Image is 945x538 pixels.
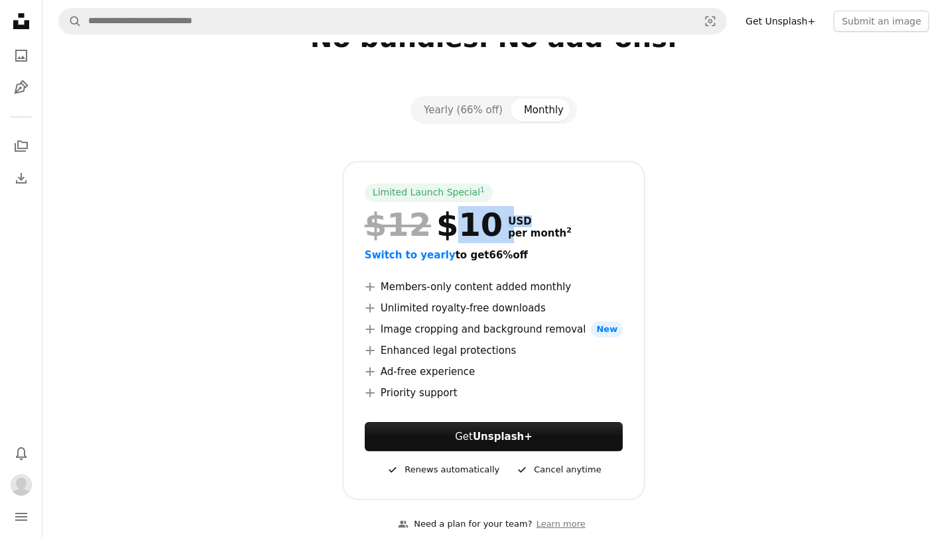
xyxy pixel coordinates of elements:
[365,422,623,451] a: GetUnsplash+
[480,186,485,193] sup: 1
[365,247,528,263] button: Switch to yearlyto get66%off
[564,227,574,239] a: 2
[58,8,727,34] form: Find visuals sitewide
[365,321,623,337] li: Image cropping and background removal
[8,165,34,191] a: Download History
[59,9,82,34] button: Search Unsplash
[386,462,499,478] div: Renews automatically
[473,431,533,443] strong: Unsplash+
[365,207,503,242] div: $10
[398,517,532,531] div: Need a plan for your team?
[8,74,34,101] a: Illustrations
[8,133,34,160] a: Collections
[8,504,34,530] button: Menu
[365,300,623,316] li: Unlimited royalty-free downloads
[8,472,34,498] button: Profile
[566,226,572,235] sup: 2
[413,99,513,121] button: Yearly (66% off)
[365,249,456,261] span: Switch to yearly
[365,343,623,358] li: Enhanced legal protections
[365,385,623,401] li: Priority support
[508,227,572,239] span: per month
[834,11,929,32] button: Submit an image
[694,9,726,34] button: Visual search
[591,321,623,337] span: New
[11,474,32,496] img: Avatar of user Arinda Wardhani Putri
[365,207,431,242] span: $12
[8,8,34,37] a: Home — Unsplash
[533,513,590,535] a: Learn more
[477,186,487,199] a: 1
[513,99,574,121] button: Monthly
[365,184,493,202] div: Limited Launch Special
[8,440,34,466] button: Notifications
[365,364,623,380] li: Ad-free experience
[508,215,572,227] span: USD
[365,279,623,295] li: Members-only content added monthly
[737,11,823,32] a: Get Unsplash+
[8,42,34,69] a: Photos
[515,462,601,478] div: Cancel anytime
